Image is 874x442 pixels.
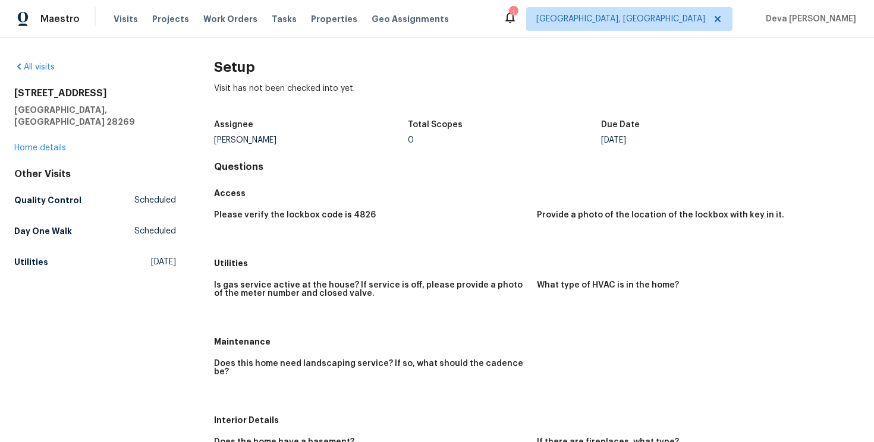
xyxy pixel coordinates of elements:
[14,63,55,71] a: All visits
[537,281,679,289] h5: What type of HVAC is in the home?
[40,13,80,25] span: Maestro
[408,121,463,129] h5: Total Scopes
[114,13,138,25] span: Visits
[214,281,527,298] h5: Is gas service active at the house? If service is off, please provide a photo of the meter number...
[14,251,176,273] a: Utilities[DATE]
[214,359,527,376] h5: Does this home need landscaping service? If so, what should the cadence be?
[537,211,784,219] h5: Provide a photo of the location of the lockbox with key in it.
[214,161,860,173] h4: Questions
[14,220,176,242] a: Day One WalkScheduled
[214,257,860,269] h5: Utilities
[372,13,449,25] span: Geo Assignments
[509,7,517,19] div: 1
[408,136,602,144] div: 0
[14,104,176,128] h5: [GEOGRAPHIC_DATA], [GEOGRAPHIC_DATA] 28269
[761,13,856,25] span: Deva [PERSON_NAME]
[203,13,257,25] span: Work Orders
[151,256,176,268] span: [DATE]
[214,83,860,113] div: Visit has not been checked into yet.
[152,13,189,25] span: Projects
[134,194,176,206] span: Scheduled
[214,336,860,348] h5: Maintenance
[536,13,705,25] span: [GEOGRAPHIC_DATA], [GEOGRAPHIC_DATA]
[134,225,176,237] span: Scheduled
[14,144,66,152] a: Home details
[214,414,860,426] h5: Interior Details
[311,13,357,25] span: Properties
[214,211,376,219] h5: Please verify the lockbox code is 4826
[14,87,176,99] h2: [STREET_ADDRESS]
[272,15,297,23] span: Tasks
[14,190,176,211] a: Quality ControlScheduled
[14,168,176,180] div: Other Visits
[601,121,640,129] h5: Due Date
[14,225,72,237] h5: Day One Walk
[214,61,860,73] h2: Setup
[601,136,795,144] div: [DATE]
[214,136,408,144] div: [PERSON_NAME]
[14,256,48,268] h5: Utilities
[214,187,860,199] h5: Access
[214,121,253,129] h5: Assignee
[14,194,81,206] h5: Quality Control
